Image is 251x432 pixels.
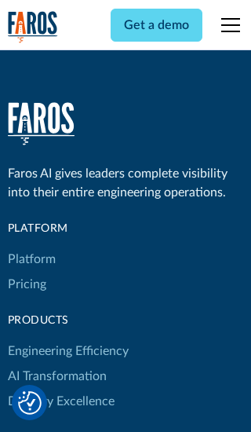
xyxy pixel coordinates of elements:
[8,11,58,43] a: home
[111,9,202,42] a: Get a demo
[8,164,244,202] div: Faros AI gives leaders complete visibility into their entire engineering operations.
[8,364,107,389] a: AI Transformation
[8,102,75,145] img: Faros Logo White
[8,339,129,364] a: Engineering Efficiency
[8,247,56,272] a: Platform
[8,313,129,329] div: products
[8,221,129,237] div: Platform
[8,389,115,414] a: Delivery Excellence
[18,391,42,415] button: Cookie Settings
[8,11,58,43] img: Logo of the analytics and reporting company Faros.
[8,102,75,145] a: home
[212,6,243,44] div: menu
[18,391,42,415] img: Revisit consent button
[8,272,46,297] a: Pricing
